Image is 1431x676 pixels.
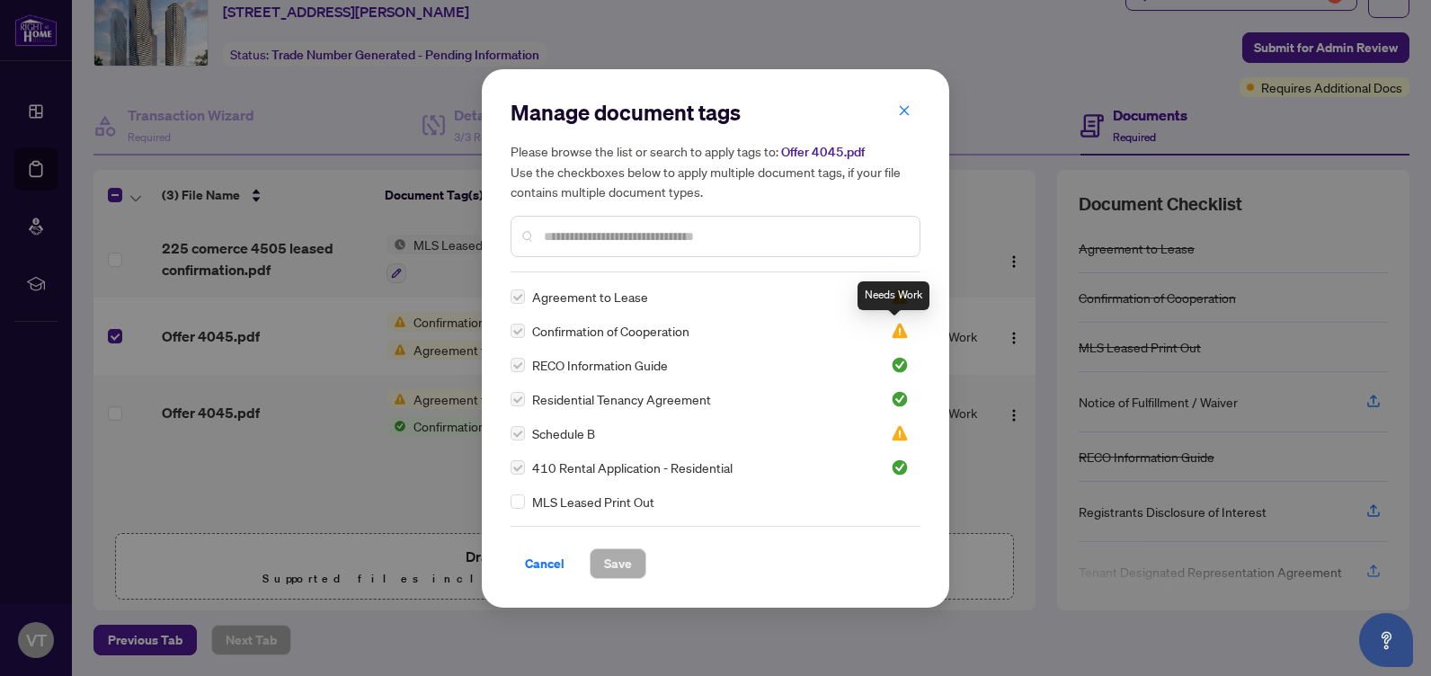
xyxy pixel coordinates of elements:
div: Needs Work [858,281,929,310]
span: Needs Work [891,424,909,442]
h2: Manage document tags [511,98,920,127]
span: close [898,104,911,117]
h5: Please browse the list or search to apply tags to: Use the checkboxes below to apply multiple doc... [511,141,920,201]
span: Cancel [525,549,564,578]
span: Approved [891,458,909,476]
button: Save [590,548,646,579]
img: status [891,458,909,476]
span: Approved [891,390,909,408]
img: status [891,390,909,408]
span: Approved [891,356,909,374]
span: Agreement to Lease [532,287,648,307]
span: Residential Tenancy Agreement [532,389,711,409]
span: RECO Information Guide [532,355,668,375]
span: Offer 4045.pdf [781,144,865,160]
span: MLS Leased Print Out [532,492,654,511]
img: status [891,424,909,442]
span: 410 Rental Application - Residential [532,458,733,477]
span: Schedule B [532,423,595,443]
button: Open asap [1359,613,1413,667]
span: Confirmation of Cooperation [532,321,689,341]
img: status [891,322,909,340]
span: Needs Work [891,322,909,340]
img: status [891,356,909,374]
button: Cancel [511,548,579,579]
